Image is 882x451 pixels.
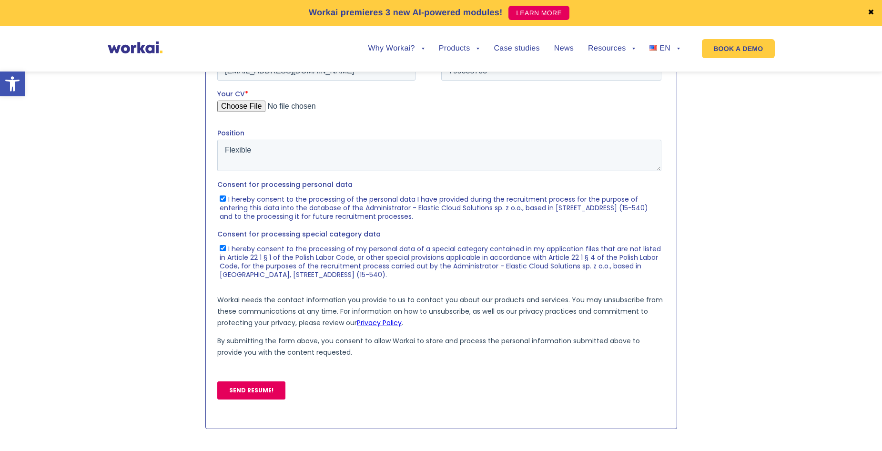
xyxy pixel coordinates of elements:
[2,233,444,268] span: I hereby consent to the processing of my personal data of a special category contained in my appl...
[368,45,424,52] a: Why Workai?
[868,9,874,17] a: ✖
[508,6,569,20] a: LEARN MORE
[2,184,9,191] input: I hereby consent to the processing of the personal data I have provided during the recruitment pr...
[659,44,670,52] span: EN
[554,45,574,52] a: News
[2,184,431,210] span: I hereby consent to the processing of the personal data I have provided during the recruitment pr...
[2,234,9,240] input: I hereby consent to the processing of my personal data of a special category contained in my appl...
[588,45,635,52] a: Resources
[217,11,665,425] iframe: Form 0
[309,6,503,19] p: Workai premieres 3 new AI-powered modules!
[702,39,774,58] a: BOOK A DEMO
[439,45,480,52] a: Products
[224,39,300,49] span: Mobile phone number
[140,307,184,317] a: Privacy Policy
[494,45,539,52] a: Case studies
